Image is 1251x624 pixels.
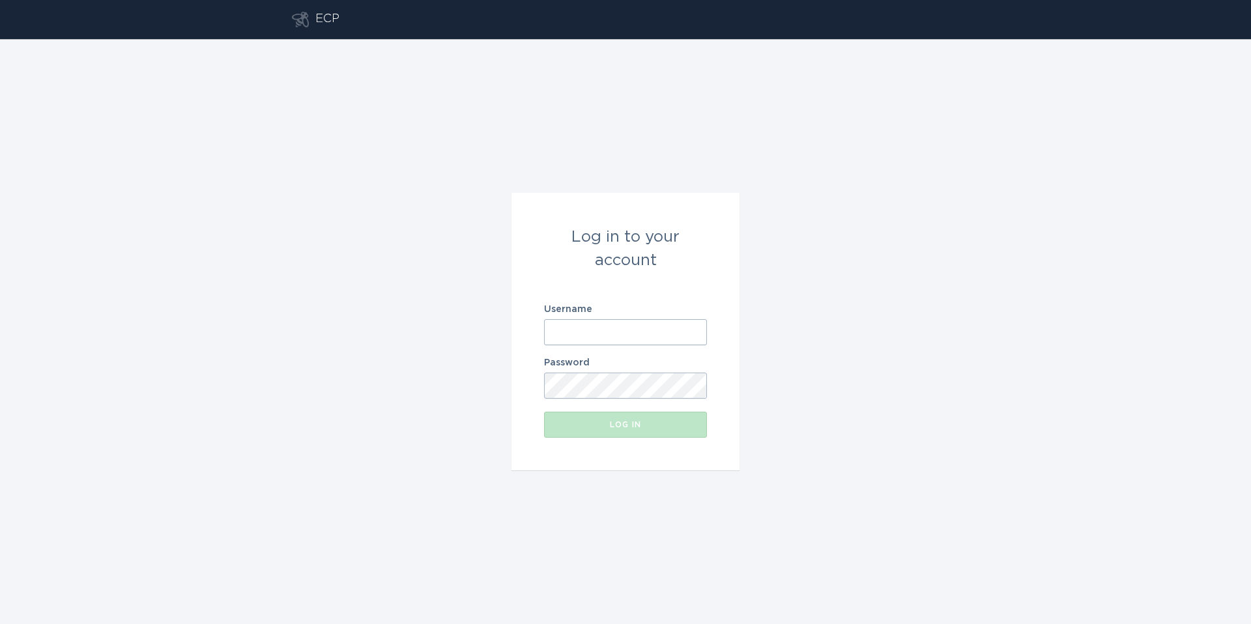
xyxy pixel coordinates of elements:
[544,412,707,438] button: Log in
[544,225,707,272] div: Log in to your account
[544,358,707,367] label: Password
[551,421,700,429] div: Log in
[315,12,339,27] div: ECP
[292,12,309,27] button: Go to dashboard
[544,305,707,314] label: Username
